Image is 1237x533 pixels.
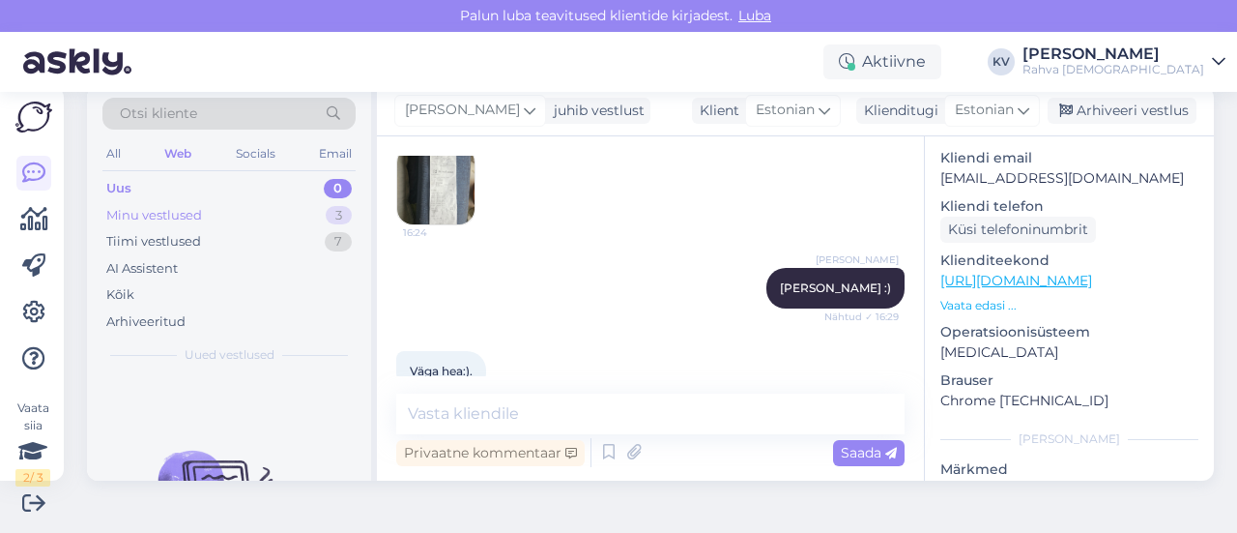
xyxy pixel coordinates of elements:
div: juhib vestlust [546,101,645,121]
p: Chrome [TECHNICAL_ID] [940,391,1198,411]
div: KV [988,48,1015,75]
div: Klient [692,101,739,121]
p: Klienditeekond [940,251,1198,271]
div: Rahva [DEMOGRAPHIC_DATA] [1022,62,1204,77]
a: [URL][DOMAIN_NAME] [940,272,1092,289]
div: Küsi telefoninumbrit [940,217,1096,243]
div: [PERSON_NAME] [1022,46,1204,62]
span: Saada [841,444,897,461]
div: Arhiveeritud [106,312,186,332]
div: 0 [324,179,352,198]
p: Brauser [940,370,1198,391]
div: Socials [232,141,279,166]
span: Nähtud ✓ 16:29 [824,310,899,324]
p: [EMAIL_ADDRESS][DOMAIN_NAME] [940,168,1198,189]
p: Kliendi telefon [940,196,1198,217]
span: Otsi kliente [120,104,197,124]
div: 7 [325,232,352,252]
div: Privaatne kommentaar [396,440,585,466]
p: Vaata edasi ... [940,297,1198,314]
a: [PERSON_NAME]Rahva [DEMOGRAPHIC_DATA] [1022,46,1225,77]
span: Uued vestlused [185,346,274,364]
div: Email [315,141,356,166]
span: [PERSON_NAME] [405,100,520,121]
div: 2 / 3 [15,469,50,487]
div: Web [160,141,195,166]
div: AI Assistent [106,259,178,279]
div: Klienditugi [856,101,938,121]
img: Attachment [397,147,475,224]
div: Kõik [106,285,134,305]
div: Minu vestlused [106,206,202,225]
div: Aktiivne [823,44,941,79]
img: Askly Logo [15,102,52,133]
span: Luba [733,7,777,24]
span: Estonian [955,100,1014,121]
div: Vaata siia [15,400,50,487]
span: [PERSON_NAME] :) [780,281,891,295]
span: 16:24 [403,225,475,240]
p: Märkmed [940,459,1198,480]
div: Arhiveeri vestlus [1048,98,1196,124]
div: [PERSON_NAME] [940,430,1198,448]
span: [PERSON_NAME] [816,252,899,267]
div: Uus [106,179,131,198]
div: All [102,141,125,166]
p: [MEDICAL_DATA] [940,342,1198,363]
span: Estonian [756,100,815,121]
div: 3 [326,206,352,225]
p: Kliendi email [940,148,1198,168]
span: Väga hea:). [410,364,473,378]
div: Tiimi vestlused [106,232,201,252]
p: Operatsioonisüsteem [940,322,1198,342]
